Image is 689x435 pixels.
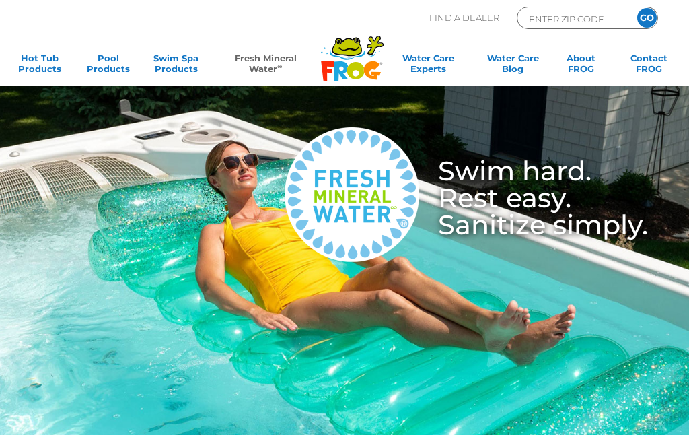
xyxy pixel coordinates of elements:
[13,53,67,79] a: Hot TubProducts
[386,53,471,79] a: Water CareExperts
[277,63,282,70] sup: ∞
[637,8,657,28] input: GO
[218,53,314,79] a: Fresh MineralWater∞
[528,11,618,26] input: Zip Code Form
[419,158,648,238] h3: Swim hard. Rest easy. Sanitize simply.
[486,53,540,79] a: Water CareBlog
[149,53,203,79] a: Swim SpaProducts
[622,53,676,79] a: ContactFROG
[554,53,608,79] a: AboutFROG
[81,53,135,79] a: PoolProducts
[429,7,499,29] p: Find A Dealer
